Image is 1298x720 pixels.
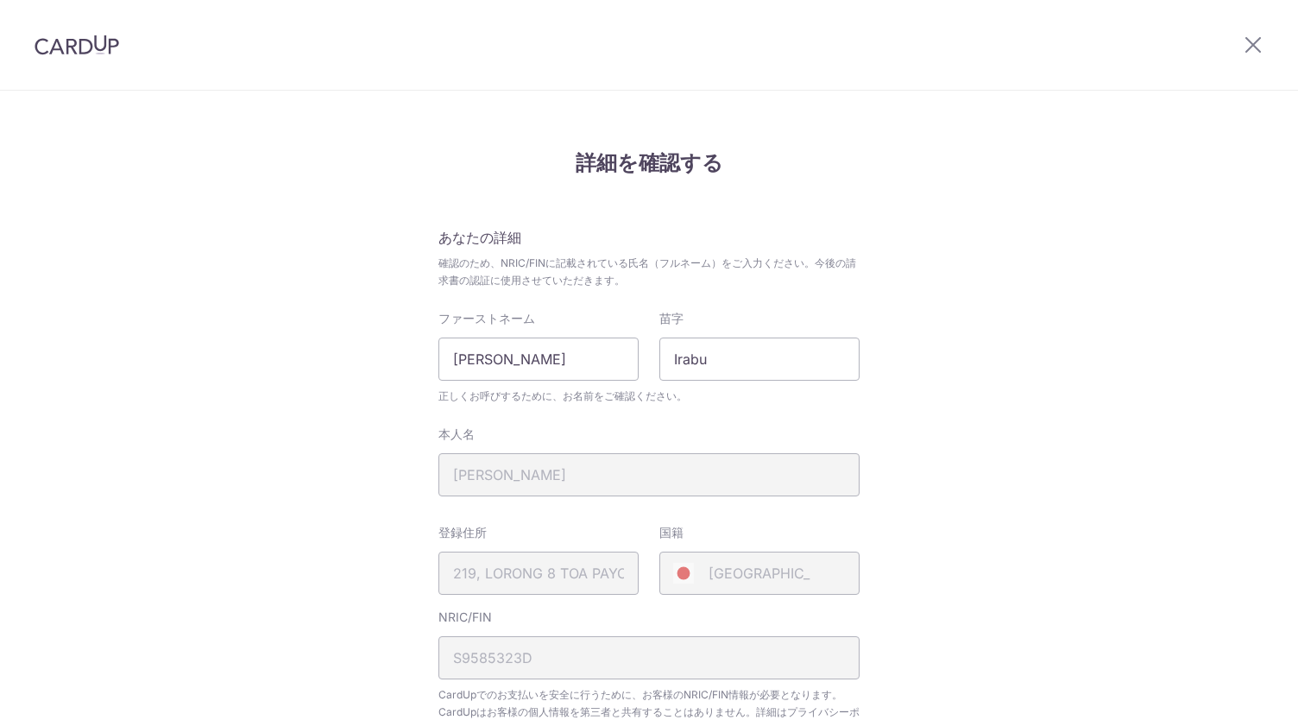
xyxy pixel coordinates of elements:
[438,609,492,624] font: NRIC/FIN
[1185,668,1281,711] iframe: ウィジェットを開いて詳しい情報を確認できます
[438,311,535,325] font: ファーストネーム
[438,338,639,381] input: ファーストネーム
[438,426,475,441] font: 本人名
[35,35,119,55] img: カードアップ
[438,525,487,540] font: 登録住所
[438,256,856,287] font: 確認のため、NRIC/FINに記載されている氏名（フルネーム）をご入力ください。今後の請求書の認証に使用させていただきます。
[659,338,860,381] input: 苗字
[659,311,684,325] font: 苗字
[438,389,687,402] font: 正しくお呼びするために、お名前をご確認ください。
[438,229,521,246] font: あなたの詳細
[576,150,723,175] font: 詳細を確認する
[659,525,684,540] font: 国籍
